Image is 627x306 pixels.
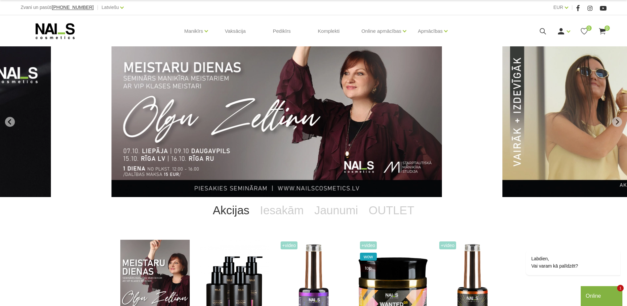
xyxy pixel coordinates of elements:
[598,27,607,35] a: 0
[208,197,255,224] a: Akcijas
[612,117,622,127] button: Next slide
[101,3,119,11] a: Latviešu
[360,253,377,261] span: wow
[505,190,624,283] iframe: chat widget
[586,25,592,31] span: 0
[184,18,203,44] a: Manikīrs
[309,197,363,224] a: Jaunumi
[553,3,563,11] a: EUR
[360,264,377,272] span: top
[20,3,94,12] div: Zvani un pasūti
[5,117,15,127] button: Previous slide
[571,3,573,12] span: |
[361,18,401,44] a: Online apmācības
[439,241,456,249] span: +Video
[52,5,94,10] a: [PHONE_NUMBER]
[97,3,98,12] span: |
[581,285,624,306] iframe: chat widget
[313,15,345,47] a: Komplekti
[267,15,296,47] a: Pedikīrs
[281,241,298,249] span: +Video
[111,46,488,197] li: 1 of 13
[605,25,610,31] span: 0
[219,15,251,47] a: Vaksācija
[363,197,419,224] a: OUTLET
[255,197,309,224] a: Iesakām
[418,18,443,44] a: Apmācības
[580,27,588,35] a: 0
[360,241,377,249] span: +Video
